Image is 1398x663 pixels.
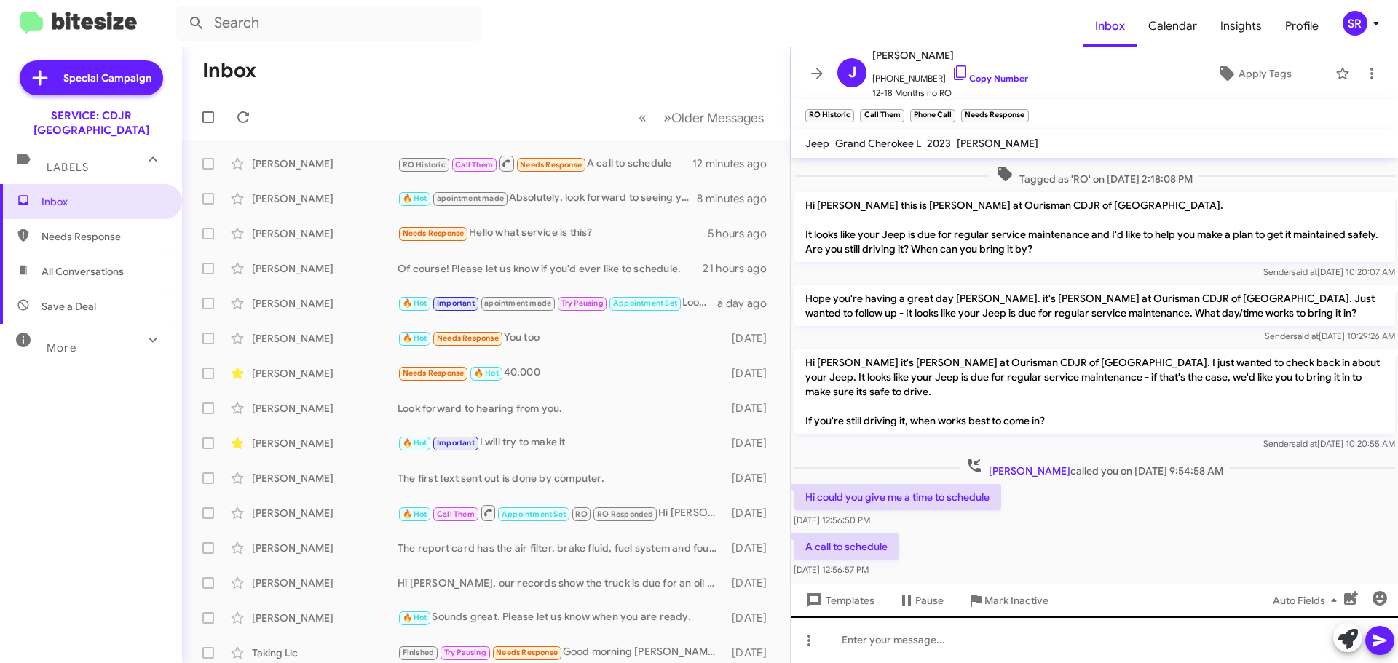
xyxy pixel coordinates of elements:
[398,154,692,172] div: A call to schedule
[252,191,398,206] div: [PERSON_NAME]
[961,109,1028,122] small: Needs Response
[791,587,886,614] button: Templates
[1343,11,1367,36] div: SR
[403,509,427,519] span: 🔥 Hot
[20,60,163,95] a: Special Campaign
[860,109,904,122] small: Call Them
[252,611,398,625] div: [PERSON_NAME]
[990,165,1198,186] span: Tagged as 'RO' on [DATE] 2:18:08 PM
[872,64,1028,86] span: [PHONE_NUMBER]
[848,61,856,84] span: J
[437,438,475,448] span: Important
[252,471,398,485] div: [PERSON_NAME]
[724,576,778,590] div: [DATE]
[575,509,587,519] span: RO
[252,506,398,520] div: [PERSON_NAME]
[984,587,1048,614] span: Mark Inactive
[403,298,427,308] span: 🔥 Hot
[663,108,671,127] span: »
[835,137,921,150] span: Grand Cherokee L
[1330,11,1382,36] button: SR
[437,298,475,308] span: Important
[692,156,778,171] div: 12 minutes ago
[724,366,778,381] div: [DATE]
[802,587,874,614] span: Templates
[1273,5,1330,47] a: Profile
[42,264,124,279] span: All Conversations
[794,515,870,525] span: [DATE] 12:56:50 PM
[42,229,165,244] span: Needs Response
[724,506,778,520] div: [DATE]
[724,541,778,555] div: [DATE]
[794,564,869,575] span: [DATE] 12:56:57 PM
[886,587,955,614] button: Pause
[398,190,697,207] div: Absolutely, look forward to seeing you.
[671,110,764,126] span: Older Messages
[398,401,724,416] div: Look forward to hearing from you.
[437,333,499,343] span: Needs Response
[252,646,398,660] div: Taking Llc
[437,194,504,203] span: apointment made
[252,296,398,311] div: [PERSON_NAME]
[1265,330,1395,341] span: Sender [DATE] 10:29:26 AM
[872,47,1028,64] span: [PERSON_NAME]
[597,509,653,519] span: RO Responded
[1209,5,1273,47] a: Insights
[915,587,944,614] span: Pause
[794,533,899,560] p: A call to schedule
[1179,60,1328,87] button: Apply Tags
[398,261,703,276] div: Of course! Please let us know if you'd ever like to schedule.
[484,298,551,308] span: apointment made
[1261,587,1354,614] button: Auto Fields
[1083,5,1137,47] a: Inbox
[1137,5,1209,47] a: Calendar
[252,401,398,416] div: [PERSON_NAME]
[520,160,582,170] span: Needs Response
[47,161,89,174] span: Labels
[398,576,724,590] div: Hi [PERSON_NAME], our records show the truck is due for an oil change and tire rotation. Regular ...
[952,73,1028,84] a: Copy Number
[403,613,427,622] span: 🔥 Hot
[724,646,778,660] div: [DATE]
[655,103,773,132] button: Next
[398,541,724,555] div: The report card has the air filter, brake fluid, fuel system and four wheel drive service is in t...
[252,541,398,555] div: [PERSON_NAME]
[455,160,493,170] span: Call Them
[398,504,724,522] div: Hi [PERSON_NAME] this is [PERSON_NAME], Service Director at Ourisman CDJR of [GEOGRAPHIC_DATA]. J...
[955,587,1060,614] button: Mark Inactive
[403,333,427,343] span: 🔥 Hot
[252,331,398,346] div: [PERSON_NAME]
[1263,438,1395,449] span: Sender [DATE] 10:20:55 AM
[708,226,778,241] div: 5 hours ago
[496,648,558,657] span: Needs Response
[252,576,398,590] div: [PERSON_NAME]
[398,225,708,242] div: Hello what service is this?
[1239,60,1292,87] span: Apply Tags
[794,484,1001,510] p: Hi could you give me a time to schedule
[398,609,724,626] div: Sounds great. Please let us know when you are ready.
[1292,438,1317,449] span: said at
[398,295,717,311] div: Look forward to seeing you [DATE].
[724,471,778,485] div: [DATE]
[703,261,778,276] div: 21 hours ago
[444,648,486,657] span: Try Pausing
[403,368,465,378] span: Needs Response
[910,109,955,122] small: Phone Call
[403,160,446,170] span: RO Historic
[724,436,778,450] div: [DATE]
[613,298,677,308] span: Appointment Set
[561,298,604,308] span: Try Pausing
[252,436,398,450] div: [PERSON_NAME]
[252,261,398,276] div: [PERSON_NAME]
[1273,587,1343,614] span: Auto Fields
[398,471,724,485] div: The first text sent out is done by computer.
[630,103,655,132] button: Previous
[872,86,1028,100] span: 12-18 Months no RO
[957,137,1038,150] span: [PERSON_NAME]
[1293,330,1319,341] span: said at
[1263,266,1395,277] span: Sender [DATE] 10:20:07 AM
[724,611,778,625] div: [DATE]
